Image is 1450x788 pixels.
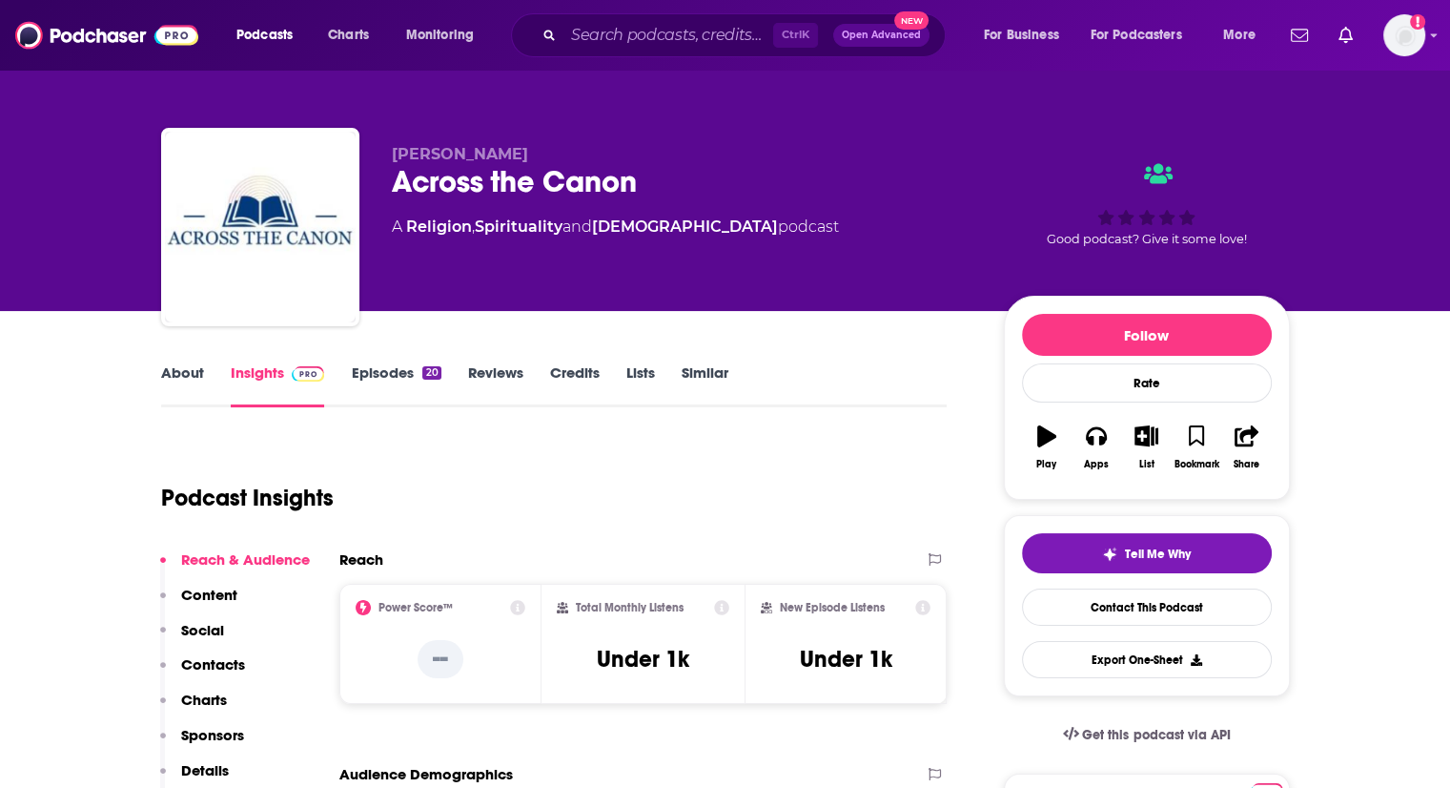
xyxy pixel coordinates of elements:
[223,20,317,51] button: open menu
[1383,14,1425,56] img: User Profile
[773,23,818,48] span: Ctrl K
[1223,22,1256,49] span: More
[1004,145,1290,263] div: Good podcast? Give it some love!
[780,601,885,614] h2: New Episode Listens
[1234,459,1259,470] div: Share
[1022,533,1272,573] button: tell me why sparkleTell Me Why
[181,726,244,744] p: Sponsors
[392,145,528,163] span: [PERSON_NAME]
[15,17,198,53] img: Podchaser - Follow, Share and Rate Podcasts
[1072,413,1121,482] button: Apps
[529,13,964,57] div: Search podcasts, credits, & more...
[406,218,472,236] a: Religion
[1221,413,1271,482] button: Share
[1036,459,1056,470] div: Play
[984,22,1059,49] span: For Business
[468,363,523,407] a: Reviews
[1022,314,1272,356] button: Follow
[339,765,513,783] h2: Audience Demographics
[1125,547,1191,562] span: Tell Me Why
[1172,413,1221,482] button: Bookmark
[181,586,237,604] p: Content
[161,484,334,512] h1: Podcast Insights
[231,363,325,407] a: InsightsPodchaser Pro
[1091,22,1182,49] span: For Podcasters
[592,218,778,236] a: [DEMOGRAPHIC_DATA]
[1022,641,1272,678] button: Export One-Sheet
[1121,413,1171,482] button: List
[181,550,310,569] p: Reach & Audience
[626,363,655,407] a: Lists
[181,761,229,779] p: Details
[1078,20,1210,51] button: open menu
[160,691,227,726] button: Charts
[1047,232,1247,246] span: Good podcast? Give it some love!
[1139,459,1154,470] div: List
[181,655,245,674] p: Contacts
[406,22,474,49] span: Monitoring
[339,550,383,569] h2: Reach
[1174,459,1218,470] div: Bookmark
[292,366,325,382] img: Podchaser Pro
[800,645,892,674] h3: Under 1k
[563,20,773,51] input: Search podcasts, credits, & more...
[682,363,728,407] a: Similar
[1022,363,1272,403] div: Rate
[562,218,592,236] span: and
[576,601,684,614] h2: Total Monthly Listens
[1383,14,1425,56] button: Show profile menu
[160,621,224,656] button: Social
[1410,14,1425,30] svg: Add a profile image
[1048,712,1246,758] a: Get this podcast via API
[160,586,237,621] button: Content
[1283,19,1316,52] a: Show notifications dropdown
[597,645,689,674] h3: Under 1k
[475,218,562,236] a: Spirituality
[1022,589,1272,626] a: Contact This Podcast
[472,218,475,236] span: ,
[1084,459,1109,470] div: Apps
[161,363,204,407] a: About
[181,621,224,639] p: Social
[316,20,380,51] a: Charts
[328,22,369,49] span: Charts
[160,550,310,586] button: Reach & Audience
[393,20,499,51] button: open menu
[378,601,453,614] h2: Power Score™
[550,363,600,407] a: Credits
[236,22,293,49] span: Podcasts
[1331,19,1360,52] a: Show notifications dropdown
[1022,413,1072,482] button: Play
[1383,14,1425,56] span: Logged in as Lydia_Gustafson
[1210,20,1279,51] button: open menu
[833,24,929,47] button: Open AdvancedNew
[418,640,463,678] p: --
[422,366,440,380] div: 20
[160,726,244,761] button: Sponsors
[181,691,227,709] p: Charts
[1102,547,1117,562] img: tell me why sparkle
[392,216,839,238] div: A podcast
[842,31,921,40] span: Open Advanced
[1082,727,1230,743] span: Get this podcast via API
[165,132,356,322] img: Across the Canon
[970,20,1083,51] button: open menu
[351,363,440,407] a: Episodes20
[894,11,929,30] span: New
[160,655,245,691] button: Contacts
